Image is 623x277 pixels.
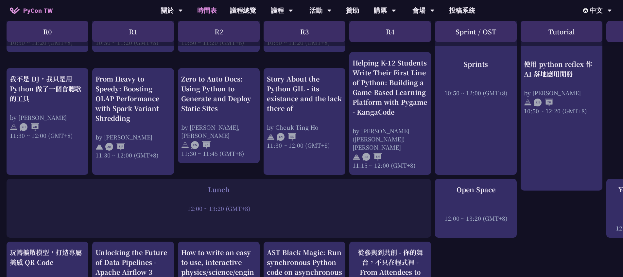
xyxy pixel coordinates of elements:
img: Locale Icon [583,8,590,13]
div: 我不是 DJ，我只是用 Python 做了一個會聽歌的工具 [10,74,85,103]
img: ZHEN.371966e.svg [105,143,125,151]
div: 12:00 ~ 13:20 (GMT+8) [438,214,513,222]
div: Helping K-12 Students Write Their First Line of Python: Building a Game-Based Learning Platform w... [353,58,428,117]
img: Home icon of PyCon TW 2025 [10,7,20,14]
div: Sprint / OST [435,21,517,42]
a: Story About the Python GIL - its existance and the lack there of by Cheuk Ting Ho 11:30 ~ 12:00 (... [267,74,342,149]
div: 11:30 ~ 12:00 (GMT+8) [10,131,85,139]
div: 11:15 ~ 12:00 (GMT+8) [353,161,428,169]
img: svg+xml;base64,PHN2ZyB4bWxucz0iaHR0cDovL3d3dy53My5vcmcvMjAwMC9zdmciIHdpZHRoPSIyNCIgaGVpZ2h0PSIyNC... [353,153,360,161]
a: 我不是 DJ，我只是用 Python 做了一個會聽歌的工具 by [PERSON_NAME] 11:30 ~ 12:00 (GMT+8) [10,74,85,139]
img: ZHZH.38617ef.svg [534,99,553,106]
img: svg+xml;base64,PHN2ZyB4bWxucz0iaHR0cDovL3d3dy53My5vcmcvMjAwMC9zdmciIHdpZHRoPSIyNCIgaGVpZ2h0PSIyNC... [95,143,103,151]
img: ENEN.5a408d1.svg [362,153,382,161]
div: R2 [178,21,260,42]
div: R1 [92,21,174,42]
div: by [PERSON_NAME] [95,133,171,141]
img: svg+xml;base64,PHN2ZyB4bWxucz0iaHR0cDovL3d3dy53My5vcmcvMjAwMC9zdmciIHdpZHRoPSIyNCIgaGVpZ2h0PSIyNC... [524,99,532,106]
div: 使用 python reflex 作 AI 落地應用開發 [524,59,599,79]
div: R4 [349,21,431,42]
img: ENEN.5a408d1.svg [191,141,211,149]
div: 12:00 ~ 13:20 (GMT+8) [10,204,428,212]
div: 玩轉擴散模型，打造專屬美感 QR Code [10,248,85,267]
div: From Heavy to Speedy: Boosting OLAP Performance with Spark Variant Shredding [95,74,171,123]
div: by [PERSON_NAME] [524,88,599,97]
div: 11:30 ~ 12:00 (GMT+8) [95,151,171,159]
img: ENEN.5a408d1.svg [277,133,296,141]
div: Lunch [10,185,428,194]
a: PyCon TW [3,2,59,19]
div: Unlocking the Future of Data Pipelines - Apache Airflow 3 [95,248,171,277]
div: by Cheuk Ting Ho [267,123,342,131]
div: 10:50 ~ 12:00 (GMT+8) [438,88,513,97]
div: Sprints [438,59,513,69]
div: Zero to Auto Docs: Using Python to Generate and Deploy Static Sites [181,74,256,113]
div: Tutorial [521,21,602,42]
span: PyCon TW [23,6,53,15]
div: by [PERSON_NAME], [PERSON_NAME] [181,123,256,139]
div: 10:50 ~ 12:20 (GMT+8) [524,106,599,115]
div: by [PERSON_NAME] ([PERSON_NAME]) [PERSON_NAME] [353,127,428,151]
div: 11:30 ~ 12:00 (GMT+8) [267,141,342,149]
div: Story About the Python GIL - its existance and the lack there of [267,74,342,113]
a: Zero to Auto Docs: Using Python to Generate and Deploy Static Sites by [PERSON_NAME], [PERSON_NAM... [181,74,256,157]
div: 11:30 ~ 11:45 (GMT+8) [181,149,256,157]
div: Open Space [438,185,513,194]
img: ZHZH.38617ef.svg [20,123,39,131]
div: R3 [264,21,345,42]
img: svg+xml;base64,PHN2ZyB4bWxucz0iaHR0cDovL3d3dy53My5vcmcvMjAwMC9zdmciIHdpZHRoPSIyNCIgaGVpZ2h0PSIyNC... [267,133,275,141]
a: From Heavy to Speedy: Boosting OLAP Performance with Spark Variant Shredding by [PERSON_NAME] 11:... [95,74,171,159]
a: Helping K-12 Students Write Their First Line of Python: Building a Game-Based Learning Platform w... [353,58,428,169]
a: Open Space 12:00 ~ 13:20 (GMT+8) [438,185,513,222]
div: R0 [7,21,88,42]
div: by [PERSON_NAME] [10,113,85,121]
img: svg+xml;base64,PHN2ZyB4bWxucz0iaHR0cDovL3d3dy53My5vcmcvMjAwMC9zdmciIHdpZHRoPSIyNCIgaGVpZ2h0PSIyNC... [181,141,189,149]
img: svg+xml;base64,PHN2ZyB4bWxucz0iaHR0cDovL3d3dy53My5vcmcvMjAwMC9zdmciIHdpZHRoPSIyNCIgaGVpZ2h0PSIyNC... [10,123,18,131]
